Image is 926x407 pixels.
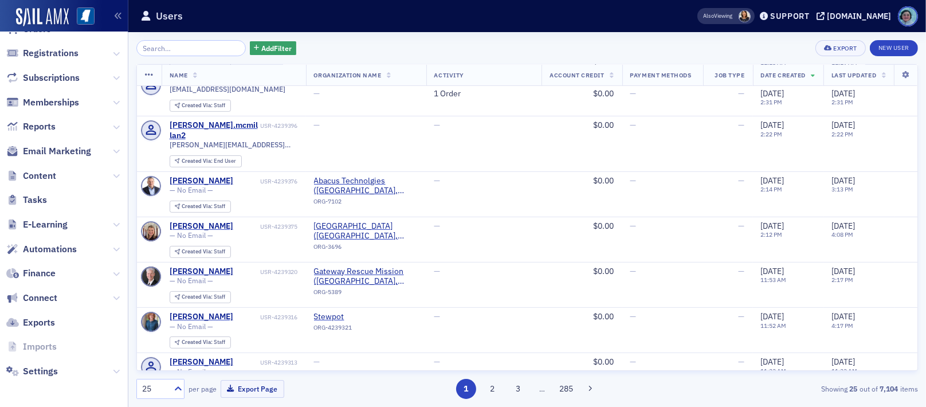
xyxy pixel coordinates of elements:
[182,101,214,109] span: Created Via :
[314,267,418,287] a: Gateway Rescue Mission ([GEOGRAPHIC_DATA], [GEOGRAPHIC_DATA])
[739,88,745,99] span: —
[594,266,614,276] span: $0.00
[170,100,231,112] div: Created Via: Staff
[630,120,637,130] span: —
[739,221,745,231] span: —
[434,120,441,130] span: —
[235,314,298,321] div: USR-4239316
[761,311,784,322] span: [DATE]
[23,267,56,280] span: Finance
[594,175,614,186] span: $0.00
[69,7,95,27] a: View Homepage
[170,140,298,149] span: [PERSON_NAME][EMAIL_ADDRESS][DOMAIN_NAME]
[6,243,77,256] a: Automations
[761,322,787,330] time: 11:52 AM
[456,379,476,399] button: 1
[170,267,233,277] div: [PERSON_NAME]
[23,170,56,182] span: Content
[831,99,853,107] time: 2:31 PM
[847,383,860,394] strong: 25
[761,99,783,107] time: 2:31 PM
[6,72,80,84] a: Subscriptions
[594,357,614,367] span: $0.00
[23,341,57,353] span: Imports
[630,221,637,231] span: —
[221,380,284,398] button: Export Page
[770,11,810,21] div: Support
[6,267,56,280] a: Finance
[250,41,297,56] button: AddFilter
[6,292,57,304] a: Connect
[235,268,298,276] div: USR-4239320
[182,158,236,165] div: End User
[170,186,213,194] span: — No Email —
[761,185,783,193] time: 2:14 PM
[235,178,298,185] div: USR-4239376
[6,316,55,329] a: Exports
[630,88,637,99] span: —
[23,96,79,109] span: Memberships
[260,122,298,130] div: USR-4239396
[170,176,233,186] a: [PERSON_NAME]
[831,120,855,130] span: [DATE]
[434,266,441,276] span: —
[6,96,79,109] a: Memberships
[314,357,320,367] span: —
[23,47,79,60] span: Registrations
[170,336,231,349] div: Created Via: Staff
[170,201,231,213] div: Created Via: Staff
[6,145,91,158] a: Email Marketing
[170,312,233,322] a: [PERSON_NAME]
[314,243,418,255] div: ORG-3696
[23,365,58,378] span: Settings
[739,175,745,186] span: —
[170,322,213,331] span: — No Email —
[665,383,918,394] div: Showing out of items
[182,249,225,255] div: Staff
[16,8,69,26] img: SailAMX
[6,47,79,60] a: Registrations
[761,230,783,238] time: 2:12 PM
[870,40,918,56] a: New User
[761,120,784,130] span: [DATE]
[508,379,528,399] button: 3
[831,357,855,367] span: [DATE]
[170,120,258,140] a: [PERSON_NAME].mcmillan2
[761,221,784,231] span: [DATE]
[630,357,637,367] span: —
[6,365,58,378] a: Settings
[594,120,614,130] span: $0.00
[815,40,865,56] button: Export
[235,223,298,230] div: USR-4239375
[182,339,225,346] div: Staff
[715,71,744,79] span: Job Type
[834,45,857,52] div: Export
[6,194,47,206] a: Tasks
[136,40,246,56] input: Search…
[898,6,918,26] span: Profile
[23,145,91,158] span: Email Marketing
[831,130,853,138] time: 2:22 PM
[534,383,550,394] span: …
[704,12,715,19] div: Also
[831,367,857,375] time: 11:33 AM
[761,367,787,375] time: 11:33 AM
[827,11,891,21] div: [DOMAIN_NAME]
[261,43,292,53] span: Add Filter
[170,367,213,376] span: — No Email —
[23,194,47,206] span: Tasks
[831,266,855,276] span: [DATE]
[434,221,441,231] span: —
[314,312,418,322] span: Stewpot
[594,311,614,322] span: $0.00
[556,379,576,399] button: 285
[594,221,614,231] span: $0.00
[831,230,853,238] time: 4:08 PM
[314,71,382,79] span: Organization Name
[314,288,418,300] div: ORG-5389
[630,71,692,79] span: Payment Methods
[170,246,231,258] div: Created Via: Staff
[182,157,214,165] span: Created Via :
